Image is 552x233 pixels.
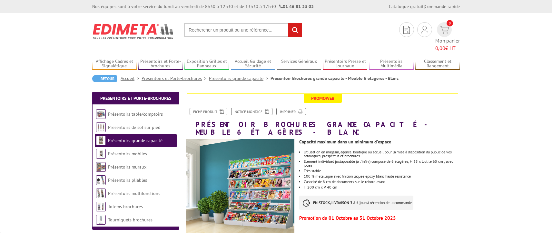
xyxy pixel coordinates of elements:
[96,175,106,185] img: Présentoirs pliables
[435,22,460,52] a: devis rapide 0 Mon panier 0,00€ HT
[96,122,106,132] img: Présentoirs de sol sur pied
[304,94,342,103] span: Promoweb
[92,3,314,10] div: Nos équipes sont à votre service du lundi au vendredi de 8h30 à 12h30 et de 13h30 à 17h30
[304,169,460,173] li: Très stable
[271,75,399,82] li: Présentoir Brochures grande capacité - Meuble 6 étagères - Blanc
[304,185,460,189] p: H 200 cm x P 40 cm
[108,164,146,170] a: Présentoirs muraux
[435,45,445,51] span: 0,00
[108,138,163,143] a: Présentoirs grande capacité
[276,108,306,115] a: Imprimer
[96,149,106,159] img: Présentoirs mobiles
[323,59,368,69] a: Présentoirs Presse et Journaux
[108,204,143,209] a: Totems brochures
[277,59,321,69] a: Services Généraux
[299,196,413,210] p: à réception de la commande
[108,217,153,223] a: Tourniquets brochures
[299,216,460,220] p: Promotion du 01 Octobre au 31 Octobre 2025
[421,26,428,34] img: devis rapide
[304,180,460,184] li: Capacité de 8 cm de documents sur le rebord-avant
[142,75,209,81] a: Présentoirs et Porte-brochures
[313,200,367,205] strong: EN STOCK, LIVRAISON 3 à 4 jours
[92,19,174,43] img: Edimeta
[108,151,147,157] a: Présentoirs mobiles
[96,202,106,211] img: Totems brochures
[121,75,142,81] a: Accueil
[96,189,106,198] img: Présentoirs multifonctions
[108,124,160,130] a: Présentoirs de sol sur pied
[231,59,275,69] a: Accueil Guidage et Sécurité
[299,139,391,145] strong: Capacité maximum dans un minimum d'espace
[440,26,449,34] img: devis rapide
[288,23,302,37] input: rechercher
[209,75,271,81] a: Présentoirs grande capacité
[96,136,106,145] img: Présentoirs grande capacité
[96,109,106,119] img: Présentoirs table/comptoirs
[231,108,272,115] a: Notice Montage
[184,23,302,37] input: Rechercher un produit ou une référence...
[425,4,460,9] a: Commande rapide
[304,150,460,158] li: Utilisation en magasin, agence, boutique ou accueil pour la mise à disposition du public de vos c...
[96,215,106,225] img: Tourniquets brochures
[403,26,410,34] img: devis rapide
[447,20,453,26] span: 0
[435,37,460,52] span: Mon panier
[304,160,460,167] li: Elément individuel juxtaposable (à l'infini) composé de 6 étagères, H 35 x L utile 65 cm ; avec j...
[190,108,227,115] a: Fiche produit
[92,75,117,82] a: Retour
[435,44,460,52] span: € HT
[369,59,414,69] a: Présentoirs Multimédia
[415,59,460,69] a: Classement et Rangement
[108,190,160,196] a: Présentoirs multifonctions
[108,177,147,183] a: Présentoirs pliables
[108,111,163,117] a: Présentoirs table/comptoirs
[138,59,183,69] a: Présentoirs et Porte-brochures
[389,4,424,9] a: Catalogue gratuit
[304,174,460,178] li: 100 % métallique avec finition laquée époxy blanc haute résistance
[92,59,137,69] a: Affichage Cadres et Signalétique
[184,59,229,69] a: Exposition Grilles et Panneaux
[389,3,460,10] div: |
[100,95,171,101] a: Présentoirs et Porte-brochures
[96,162,106,172] img: Présentoirs muraux
[279,4,314,9] strong: 01 46 81 33 03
